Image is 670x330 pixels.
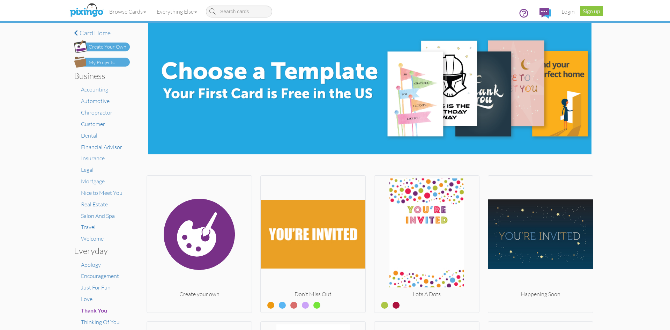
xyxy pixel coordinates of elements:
[89,43,126,51] div: Create Your Own
[81,155,105,162] a: Insurance
[81,272,119,279] a: Encouragement
[81,144,122,151] a: Financial Advisor
[74,71,125,80] h3: Business
[151,3,202,20] a: Everything Else
[74,30,130,37] a: Card home
[81,120,105,127] a: Customer
[206,6,272,17] input: Search cards
[81,235,104,242] a: Welcome
[488,178,593,290] img: 20250506-200345-385cf4fe19c3-250.jpg
[580,6,603,16] a: Sign up
[81,307,107,314] a: Thank You
[74,246,125,255] h3: Everyday
[81,189,122,196] a: Nice to Meet You
[104,3,151,20] a: Browse Cards
[81,109,112,116] a: Chiropractor
[81,261,101,268] a: Apology
[81,307,107,314] span: Thank You
[74,57,130,68] img: my-projects-button.png
[81,284,111,291] a: Just For Fun
[81,86,108,93] a: Accounting
[147,290,252,298] div: Create your own
[148,23,591,154] img: e8896c0d-71ea-4978-9834-e4f545c8bf84.jpg
[81,97,110,104] a: Automotive
[556,3,580,20] a: Login
[81,201,108,208] a: Real Estate
[374,178,479,290] img: 20190912-230728-003dec0570c9-250.jpg
[374,290,479,298] div: Lots A Dots
[89,59,114,66] div: My Projects
[81,212,115,219] a: Salon And Spa
[147,178,252,290] img: create.svg
[81,132,97,139] a: Dental
[81,223,96,230] a: Travel
[261,178,365,290] img: 20250506-200620-f20f60a39309-250.jpg
[488,290,593,298] div: Happening Soon
[81,318,120,325] a: Thinking Of You
[539,8,551,19] img: comments.svg
[261,290,365,298] div: Don't Miss Out
[74,40,130,53] img: create-own-button.png
[81,166,94,173] a: Legal
[81,178,105,185] a: Mortgage
[81,295,92,302] a: Love
[68,2,105,19] img: pixingo logo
